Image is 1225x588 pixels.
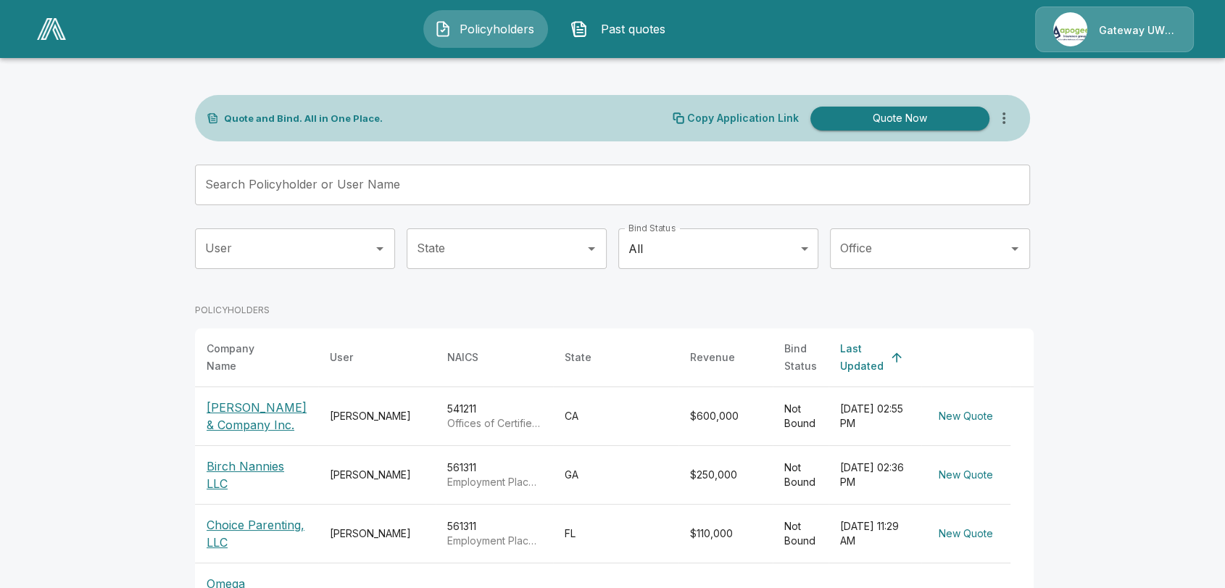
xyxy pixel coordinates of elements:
[829,387,921,446] td: [DATE] 02:55 PM
[1099,23,1176,38] p: Gateway UW dba Apogee
[678,446,773,505] td: $250,000
[1053,12,1087,46] img: Agency Icon
[457,20,537,38] span: Policyholders
[810,107,989,131] button: Quote Now
[773,387,829,446] td: Not Bound
[565,349,591,366] div: State
[829,446,921,505] td: [DATE] 02:36 PM
[447,402,541,431] div: 541211
[1153,518,1225,588] iframe: Chat Widget
[933,521,999,547] button: New Quote
[207,340,281,375] div: Company Name
[553,446,678,505] td: GA
[447,349,478,366] div: NAICS
[224,114,383,123] p: Quote and Bind. All in One Place.
[434,20,452,38] img: Policyholders Icon
[933,403,999,430] button: New Quote
[447,416,541,431] p: Offices of Certified Public Accountants
[330,349,353,366] div: User
[594,20,673,38] span: Past quotes
[560,10,684,48] button: Past quotes IconPast quotes
[330,468,424,482] div: [PERSON_NAME]
[423,10,548,48] button: Policyholders IconPolicyholders
[447,460,541,489] div: 561311
[628,222,676,234] label: Bind Status
[581,239,602,259] button: Open
[195,304,270,317] p: POLICYHOLDERS
[370,239,390,259] button: Open
[447,534,541,548] p: Employment Placement Agencies
[773,505,829,563] td: Not Bound
[447,475,541,489] p: Employment Placement Agencies
[447,519,541,548] div: 561311
[1005,239,1025,259] button: Open
[687,113,799,123] p: Copy Application Link
[207,399,307,434] p: [PERSON_NAME] & Company Inc.
[207,457,307,492] p: Birch Nannies LLC
[570,20,588,38] img: Past quotes Icon
[690,349,735,366] div: Revenue
[933,462,999,489] button: New Quote
[1035,7,1194,52] a: Agency IconGateway UW dba Apogee
[678,505,773,563] td: $110,000
[37,18,66,40] img: AA Logo
[840,340,884,375] div: Last Updated
[553,505,678,563] td: FL
[989,104,1018,133] button: more
[207,516,307,551] p: Choice Parenting, LLC
[805,107,989,131] a: Quote Now
[330,526,424,541] div: [PERSON_NAME]
[553,387,678,446] td: CA
[330,409,424,423] div: [PERSON_NAME]
[773,328,829,387] th: Bind Status
[618,228,818,269] div: All
[773,446,829,505] td: Not Bound
[829,505,921,563] td: [DATE] 11:29 AM
[678,387,773,446] td: $600,000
